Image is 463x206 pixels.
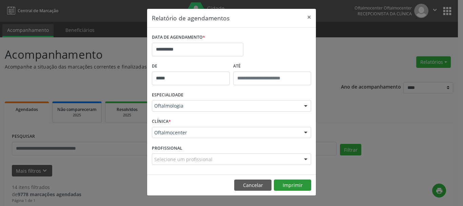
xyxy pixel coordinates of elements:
label: PROFISSIONAL [152,143,182,153]
label: De [152,61,230,72]
button: Imprimir [274,180,311,191]
label: ESPECIALIDADE [152,90,183,100]
span: Oftalmologia [154,102,297,109]
span: Selecione um profissional [154,156,213,163]
label: CLÍNICA [152,116,171,127]
label: ATÉ [233,61,311,72]
span: Oftalmocenter [154,129,297,136]
button: Close [302,9,316,25]
h5: Relatório de agendamentos [152,14,229,22]
button: Cancelar [234,180,271,191]
label: DATA DE AGENDAMENTO [152,32,205,43]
